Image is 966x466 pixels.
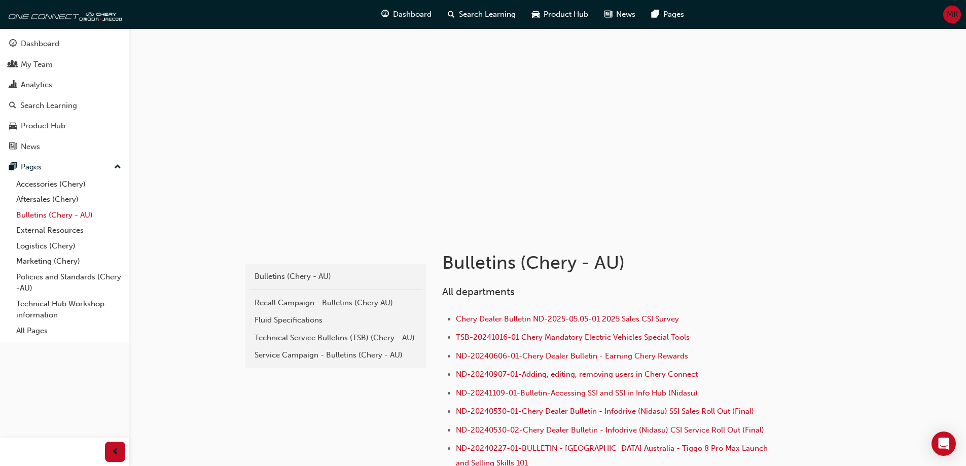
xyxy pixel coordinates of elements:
a: TSB-20241016-01 Chery Mandatory Electric Vehicles Special Tools [456,333,690,342]
a: Chery Dealer Bulletin ND-2025-05.05-01 2025 Sales CSI Survey [456,314,679,324]
a: Analytics [4,76,125,94]
button: MK [943,6,961,23]
a: Accessories (Chery) [12,176,125,192]
a: Fluid Specifications [249,311,422,329]
div: Fluid Specifications [255,314,417,326]
span: car-icon [9,122,17,131]
a: Logistics (Chery) [12,238,125,254]
span: search-icon [448,8,455,21]
a: ND-20240606-01-Chery Dealer Bulletin - Earning Chery Rewards [456,351,688,361]
a: Dashboard [4,34,125,53]
a: Policies and Standards (Chery -AU) [12,269,125,296]
a: Aftersales (Chery) [12,192,125,207]
div: News [21,141,40,153]
span: Search Learning [459,9,516,20]
a: External Resources [12,223,125,238]
span: people-icon [9,60,17,69]
div: Technical Service Bulletins (TSB) (Chery - AU) [255,332,417,344]
a: Bulletins (Chery - AU) [249,268,422,285]
div: Search Learning [20,100,77,112]
span: news-icon [9,142,17,152]
a: Recall Campaign - Bulletins (Chery AU) [249,294,422,312]
a: news-iconNews [596,4,643,25]
span: up-icon [114,161,121,174]
div: Product Hub [21,120,65,132]
a: Service Campaign - Bulletins (Chery - AU) [249,346,422,364]
div: Dashboard [21,38,59,50]
span: Pages [663,9,684,20]
button: DashboardMy TeamAnalyticsSearch LearningProduct HubNews [4,32,125,158]
span: pages-icon [652,8,659,21]
a: ND-20240530-01-Chery Dealer Bulletin - Infodrive (Nidasu) SSI Sales Roll Out (Final) [456,407,754,416]
a: ND-20241109-01-Bulletin-Accessing SSI and SSI in Info Hub (Nidasu) [456,388,698,398]
a: car-iconProduct Hub [524,4,596,25]
span: chart-icon [9,81,17,90]
a: pages-iconPages [643,4,692,25]
div: Recall Campaign - Bulletins (Chery AU) [255,297,417,309]
div: Pages [21,161,42,173]
span: prev-icon [112,446,119,458]
span: car-icon [532,8,540,21]
a: ND-20240530-02-Chery Dealer Bulletin - Infodrive (Nidasu) CSI Service Roll Out (Final) [456,425,764,435]
span: Product Hub [544,9,588,20]
div: Open Intercom Messenger [932,432,956,456]
a: My Team [4,55,125,74]
button: Pages [4,158,125,176]
span: pages-icon [9,163,17,172]
a: Technical Service Bulletins (TSB) (Chery - AU) [249,329,422,347]
div: Bulletins (Chery - AU) [255,271,417,282]
a: search-iconSearch Learning [440,4,524,25]
a: guage-iconDashboard [373,4,440,25]
h1: Bulletins (Chery - AU) [442,252,775,274]
span: search-icon [9,101,16,111]
span: guage-icon [9,40,17,49]
a: Bulletins (Chery - AU) [12,207,125,223]
img: oneconnect [5,4,122,24]
span: Dashboard [393,9,432,20]
div: My Team [21,59,53,70]
span: guage-icon [381,8,389,21]
span: News [616,9,635,20]
div: Service Campaign - Bulletins (Chery - AU) [255,349,417,361]
a: Marketing (Chery) [12,254,125,269]
span: MK [947,9,958,20]
a: News [4,137,125,156]
div: Analytics [21,79,52,91]
a: Technical Hub Workshop information [12,296,125,323]
span: All departments [442,286,515,298]
a: ND-20240907-01-Adding, editing, removing users in Chery Connect [456,370,698,379]
a: All Pages [12,323,125,339]
a: Search Learning [4,96,125,115]
a: Product Hub [4,117,125,135]
span: news-icon [604,8,612,21]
